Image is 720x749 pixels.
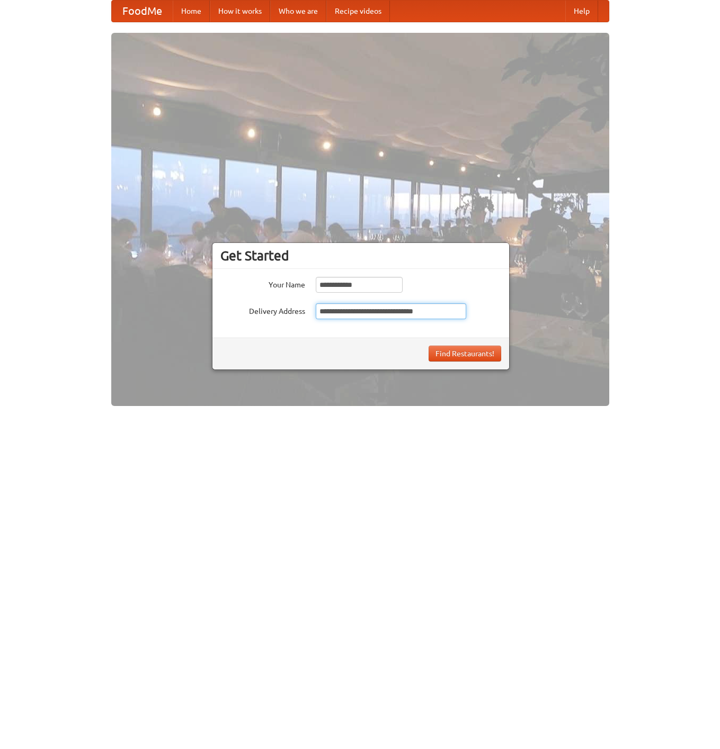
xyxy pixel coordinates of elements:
label: Your Name [220,277,305,290]
a: Who we are [270,1,326,22]
a: Recipe videos [326,1,390,22]
a: Help [565,1,598,22]
a: Home [173,1,210,22]
a: How it works [210,1,270,22]
h3: Get Started [220,248,501,264]
label: Delivery Address [220,303,305,317]
a: FoodMe [112,1,173,22]
button: Find Restaurants! [429,346,501,362]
